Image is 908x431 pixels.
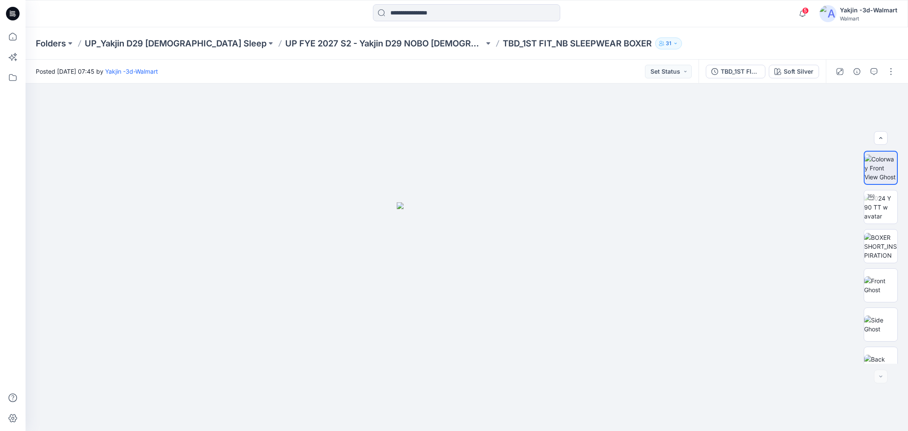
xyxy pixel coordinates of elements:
[850,65,864,78] button: Details
[105,68,158,75] a: Yakjin -3d-Walmart
[864,355,897,373] img: Back Ghost
[819,5,836,22] img: avatar
[36,67,158,76] span: Posted [DATE] 07:45 by
[769,65,819,78] button: Soft Silver
[85,37,266,49] a: UP_Yakjin D29 [DEMOGRAPHIC_DATA] Sleep
[864,194,897,221] img: 2024 Y 90 TT w avatar
[840,15,897,22] div: Walmart
[840,5,897,15] div: Yakjin -3d-Walmart
[802,7,809,14] span: 5
[666,39,671,48] p: 31
[864,233,897,260] img: BOXER SHORT_INSPIRATION
[503,37,652,49] p: TBD_1ST FIT_NB SLEEPWEAR BOXER
[397,202,537,431] img: eyJhbGciOiJIUzI1NiIsImtpZCI6IjAiLCJzbHQiOiJzZXMiLCJ0eXAiOiJKV1QifQ.eyJkYXRhIjp7InR5cGUiOiJzdG9yYW...
[706,65,765,78] button: TBD_1ST FIT_NB SLEEPWEAR BOXER
[784,67,813,76] div: Soft Silver
[721,67,760,76] div: TBD_1ST FIT_NB SLEEPWEAR BOXER
[864,316,897,333] img: Side Ghost
[655,37,682,49] button: 31
[864,276,897,294] img: Front Ghost
[285,37,484,49] a: UP FYE 2027 S2 - Yakjin D29 NOBO [DEMOGRAPHIC_DATA] Sleepwear
[36,37,66,49] a: Folders
[865,155,897,181] img: Colorway Front View Ghost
